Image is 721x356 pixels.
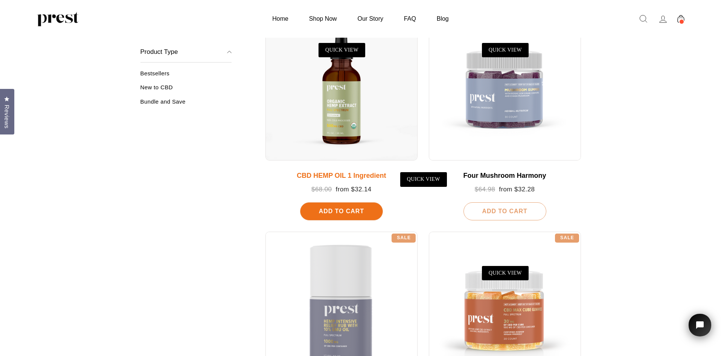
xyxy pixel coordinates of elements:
[273,186,410,194] div: from $32.14
[140,84,232,96] a: New to CBD
[140,41,232,63] button: Product Type
[392,234,416,243] div: Sale
[37,11,78,26] img: PREST ORGANICS
[319,208,364,214] span: Add To Cart
[436,172,573,180] div: Four Mushroom Harmony
[311,186,332,193] span: $68.00
[395,11,425,26] a: FAQ
[482,43,529,57] a: QUICK VIEW
[140,70,232,83] a: Bestsellers
[263,11,458,26] ul: Primary
[679,303,721,356] iframe: Tidio Chat
[2,105,12,128] span: Reviews
[400,172,447,186] a: QUICK VIEW
[475,186,495,193] span: $64.98
[348,11,393,26] a: Our Story
[319,43,365,57] a: QUICK VIEW
[263,11,298,26] a: Home
[436,186,573,194] div: from $32.28
[265,8,418,220] a: CBD HEMP OIL 1 Ingredient $68.00 from $32.14 Add To Cart
[482,208,527,214] span: Add To Cart
[555,234,579,243] div: Sale
[140,98,232,110] a: Bundle and Save
[429,8,581,220] a: Four Mushroom Harmony $64.98 from $32.28 Add To Cart
[300,11,346,26] a: Shop Now
[273,172,410,180] div: CBD HEMP OIL 1 Ingredient
[482,266,529,280] a: QUICK VIEW
[427,11,458,26] a: Blog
